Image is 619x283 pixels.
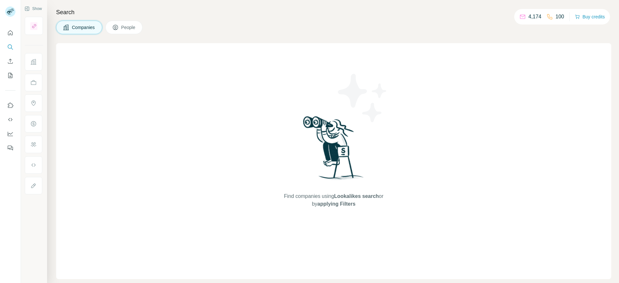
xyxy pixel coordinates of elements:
h4: Search [56,8,611,17]
p: 4,174 [528,13,541,21]
button: My lists [5,70,15,81]
span: People [121,24,136,31]
button: Dashboard [5,128,15,140]
button: Feedback [5,142,15,154]
button: Buy credits [575,12,605,21]
button: Search [5,41,15,53]
button: Use Surfe API [5,114,15,125]
button: Quick start [5,27,15,39]
button: Use Surfe on LinkedIn [5,100,15,111]
span: applying Filters [317,201,355,207]
span: Find companies using or by [282,192,385,208]
button: Show [20,4,46,14]
img: Surfe Illustration - Stars [334,69,392,127]
span: Lookalikes search [334,193,379,199]
button: Enrich CSV [5,55,15,67]
img: Surfe Illustration - Woman searching with binoculars [300,114,367,186]
p: 100 [555,13,564,21]
span: Companies [72,24,95,31]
